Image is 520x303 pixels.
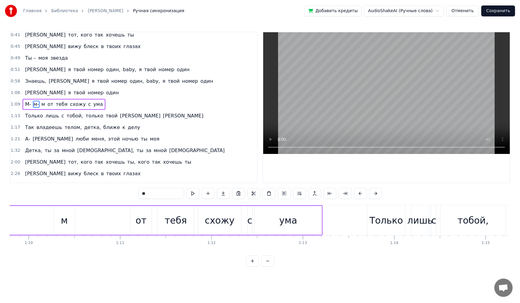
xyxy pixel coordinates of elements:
[69,101,87,108] span: схожу
[32,135,74,142] span: [PERSON_NAME]
[73,66,86,73] span: твой
[11,78,20,84] span: 0:58
[83,170,99,177] span: блеск
[127,124,141,131] span: делу
[25,241,33,246] div: 1:10
[446,5,479,16] button: Отменить
[33,101,40,108] span: м-
[24,54,37,61] span: Ты –
[87,66,104,73] span: номер
[165,214,187,227] div: тебя
[85,112,104,119] span: только
[66,112,84,119] span: тобой,
[149,135,160,142] span: моя
[122,135,139,142] span: ночью
[143,66,157,73] span: твой
[61,147,76,154] span: мной
[162,112,204,119] span: [PERSON_NAME]
[88,8,123,14] a: [PERSON_NAME]
[133,8,185,14] span: Ручная синхронизация
[11,124,20,131] span: 1:17
[146,78,161,85] span: baby,
[91,135,106,142] span: меня,
[138,66,143,73] span: я
[370,214,403,227] div: Только
[299,241,307,246] div: 1:13
[87,89,104,96] span: номер
[38,182,48,189] span: моя
[67,158,79,165] span: тот,
[279,214,297,227] div: ума
[93,101,103,108] span: ума
[24,78,47,85] span: Знаешь,
[481,5,515,16] button: Сохранить
[41,101,46,108] span: м
[88,101,92,108] span: с
[431,214,437,227] div: с
[55,101,68,108] span: тебя
[47,101,54,108] span: от
[182,78,199,85] span: номер
[100,170,104,177] span: в
[91,78,95,85] span: я
[64,124,82,131] span: телом,
[36,124,63,131] span: владеешь
[127,31,135,38] span: ты
[123,43,141,50] span: глазах
[105,112,118,119] span: твой
[75,135,90,142] span: люби
[458,214,489,227] div: тобой,
[167,78,180,85] span: твой
[11,148,20,154] span: 1:32
[11,182,20,188] span: 2:50
[105,66,121,73] span: один,
[97,78,110,85] span: твой
[11,90,20,96] span: 1:06
[24,124,34,131] span: Так
[24,101,32,108] span: М-
[205,214,234,227] div: схожу
[80,158,93,165] span: кого
[136,214,147,227] div: от
[67,170,82,177] span: вижу
[67,89,72,96] span: я
[111,78,128,85] span: номер
[51,8,78,14] a: Библиотека
[24,147,43,154] span: Детка,
[151,158,161,165] span: так
[83,124,101,131] span: детка,
[169,147,225,154] span: [DEMOGRAPHIC_DATA]
[24,182,37,189] span: Ты –
[24,112,44,119] span: Только
[50,182,68,189] span: звезда
[136,147,144,154] span: ты
[105,31,126,38] span: хочешь
[145,147,152,154] span: за
[129,78,145,85] span: один,
[105,89,119,96] span: один
[67,31,79,38] span: тот,
[24,170,66,177] span: [PERSON_NAME]
[122,66,137,73] span: baby,
[407,214,433,227] div: лишь
[11,171,20,177] span: 2:26
[140,135,148,142] span: ты
[103,124,121,131] span: ближе
[390,241,398,246] div: 1:14
[67,43,82,50] span: вижу
[137,158,150,165] span: кого
[61,112,65,119] span: с
[106,43,122,50] span: твоих
[116,241,124,246] div: 1:11
[24,43,66,50] span: [PERSON_NAME]
[11,55,20,61] span: 0:49
[83,43,99,50] span: блеск
[24,135,31,142] span: А-
[5,5,17,17] img: youka
[11,159,20,165] span: 2:00
[494,279,513,297] a: Открытый чат
[45,112,60,119] span: лишь
[158,66,175,73] span: номер
[153,147,168,154] span: мной
[67,66,72,73] span: я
